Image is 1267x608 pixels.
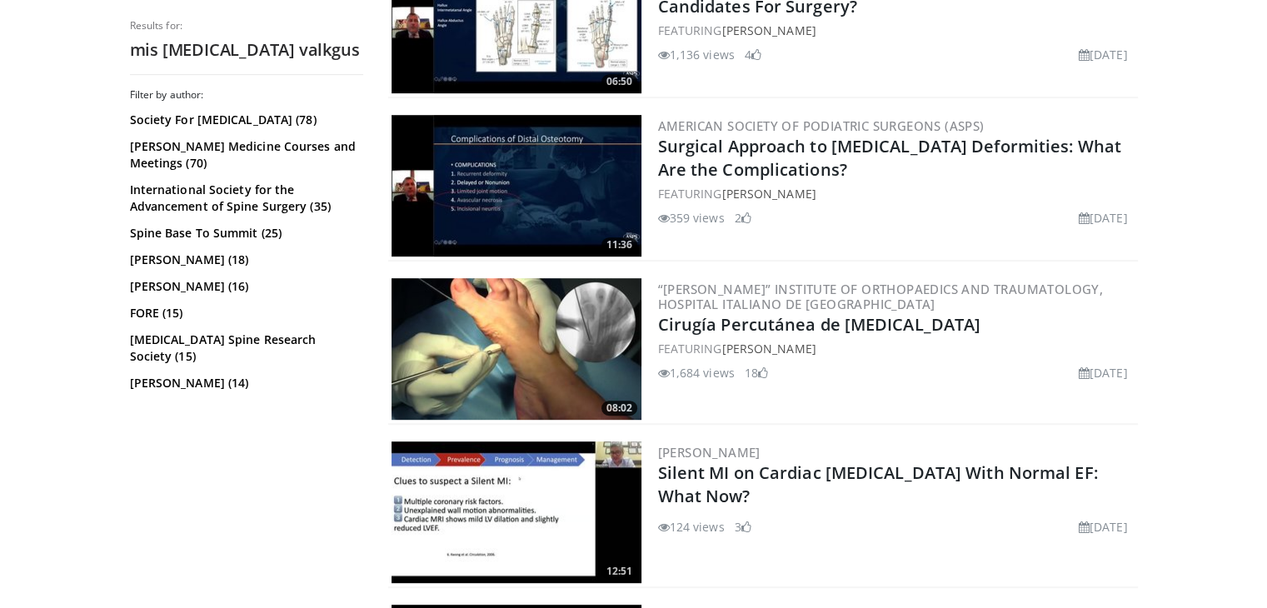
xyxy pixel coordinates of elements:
a: American Society of Podiatric Surgeons (ASPS) [658,117,985,134]
span: 12:51 [601,564,637,579]
span: 08:02 [601,401,637,416]
a: Society For [MEDICAL_DATA] (78) [130,112,359,128]
a: Spine Base To Summit (25) [130,225,359,242]
li: 359 views [658,209,725,227]
a: 11:36 [392,115,641,257]
h2: mis [MEDICAL_DATA] valkgus [130,39,363,61]
li: [DATE] [1079,46,1128,63]
img: c88b190a-ab66-4ec8-a281-25639cea30b5.300x170_q85_crop-smart_upscale.jpg [392,441,641,583]
li: 124 views [658,518,725,536]
a: “[PERSON_NAME]” Institute of Orthopaedics and Traumatology, Hospital Italiano de [GEOGRAPHIC_DATA] [658,281,1104,312]
div: FEATURING [658,185,1135,202]
a: Silent MI on Cardiac [MEDICAL_DATA] With Normal EF: What Now? [658,461,1098,507]
a: [PERSON_NAME] [721,186,816,202]
li: 1,136 views [658,46,735,63]
a: 08:02 [392,278,641,420]
img: a8d35679-1f34-4251-8011-c3b6181f8e2a.300x170_q85_crop-smart_upscale.jpg [392,115,641,257]
a: [PERSON_NAME] Medicine Courses and Meetings (70) [130,138,359,172]
li: [DATE] [1079,518,1128,536]
li: 3 [735,518,751,536]
li: 18 [745,364,768,381]
div: FEATURING [658,22,1135,39]
h3: Filter by author: [130,88,363,102]
a: [PERSON_NAME] [658,444,761,461]
a: [PERSON_NAME] (18) [130,252,359,268]
a: Surgical Approach to [MEDICAL_DATA] Deformities: What Are the Complications? [658,135,1121,181]
li: [DATE] [1079,209,1128,227]
a: FORE (15) [130,305,359,321]
img: d9fc06ee-4feb-4e18-8bd7-4d6fb7c85d2e.300x170_q85_crop-smart_upscale.jpg [392,278,641,420]
span: 06:50 [601,74,637,89]
a: [MEDICAL_DATA] Spine Research Society (15) [130,331,359,365]
a: Cirugía Percutánea de [MEDICAL_DATA] [658,313,981,336]
a: 12:51 [392,441,641,583]
li: [DATE] [1079,364,1128,381]
a: [PERSON_NAME] (14) [130,375,359,391]
div: FEATURING [658,340,1135,357]
li: 1,684 views [658,364,735,381]
li: 2 [735,209,751,227]
p: Results for: [130,19,363,32]
a: [PERSON_NAME] (16) [130,278,359,295]
li: 4 [745,46,761,63]
a: [PERSON_NAME] [721,341,816,356]
a: [PERSON_NAME] [721,22,816,38]
span: 11:36 [601,237,637,252]
a: International Society for the Advancement of Spine Surgery (35) [130,182,359,215]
